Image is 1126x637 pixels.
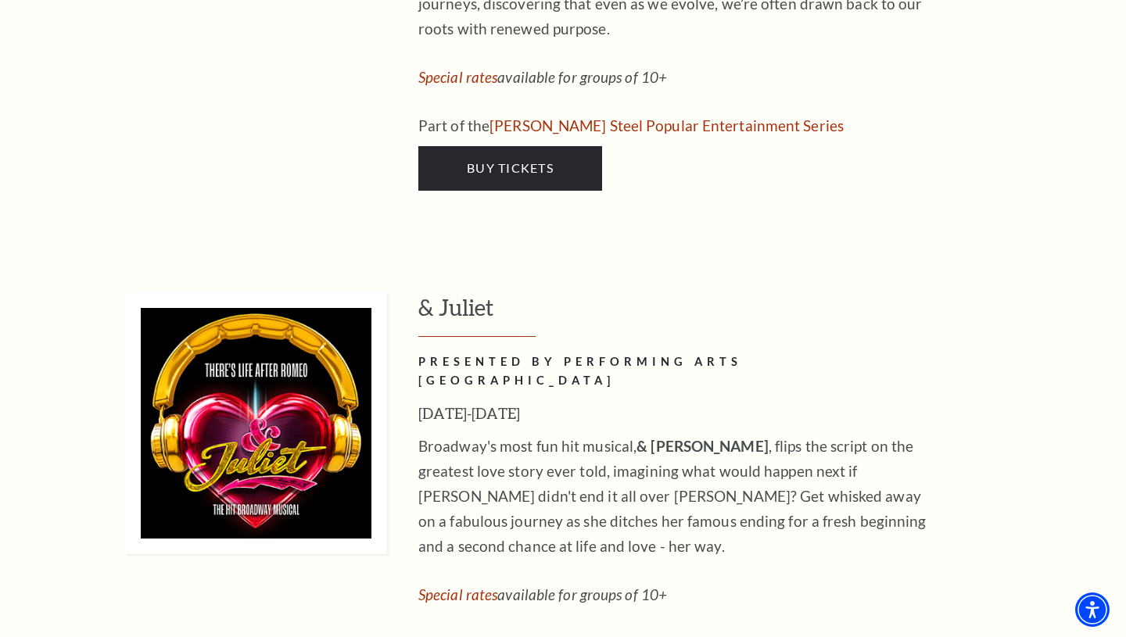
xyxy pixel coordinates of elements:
[418,292,1048,337] h3: & Juliet
[125,292,387,554] img: & Juliet
[418,585,497,603] a: Special rates
[418,401,927,426] h3: [DATE]-[DATE]
[418,113,927,138] p: Part of the
[489,116,844,134] a: Irwin Steel Popular Entertainment Series - open in a new tab
[418,585,667,603] em: available for groups of 10+
[1075,592,1110,627] div: Accessibility Menu
[418,352,927,392] h2: PRESENTED BY PERFORMING ARTS [GEOGRAPHIC_DATA]
[637,437,769,455] strong: & [PERSON_NAME]
[418,434,927,559] p: Broadway's most fun hit musical, , flips the script on the greatest love story ever told, imagini...
[467,160,554,175] span: Buy Tickets
[418,146,602,190] a: Buy Tickets
[418,68,497,86] a: Special rates
[418,68,667,86] em: available for groups of 10+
